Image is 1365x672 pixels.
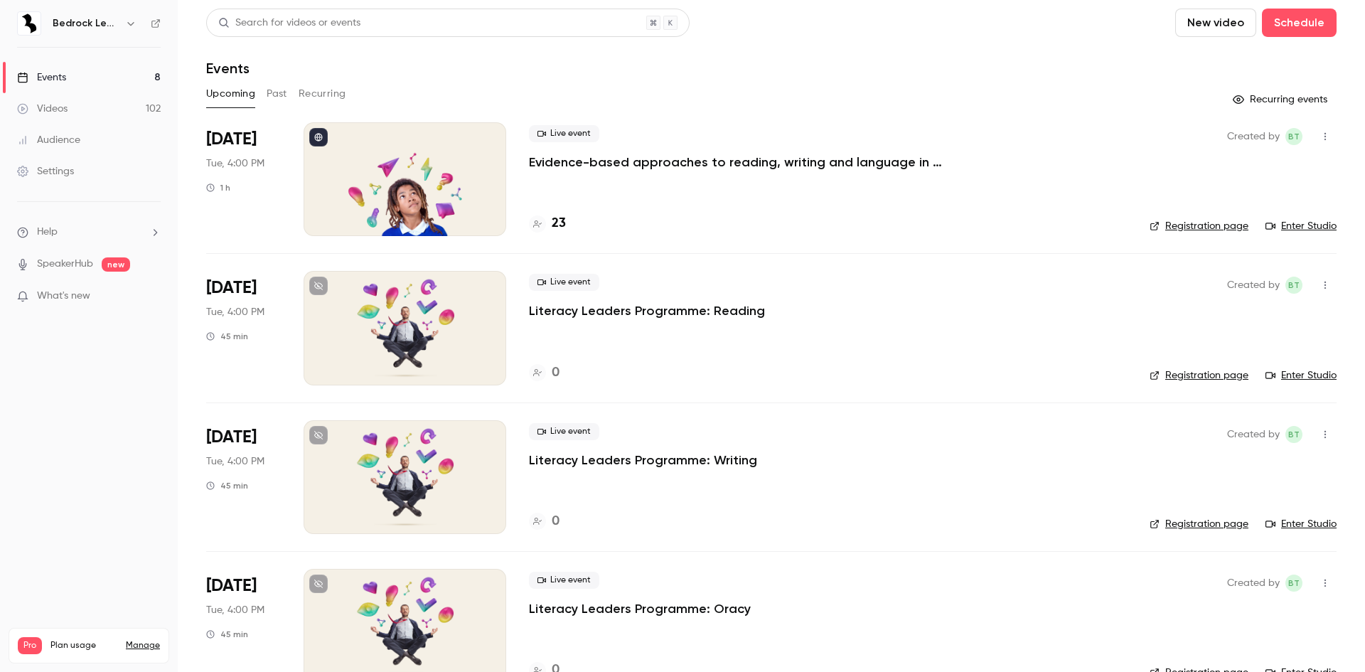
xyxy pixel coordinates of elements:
span: Tue, 4:00 PM [206,603,264,617]
span: [DATE] [206,128,257,151]
a: 23 [529,214,566,233]
span: Pro [18,637,42,654]
span: Created by [1227,128,1280,145]
a: Enter Studio [1265,219,1337,233]
a: Literacy Leaders Programme: Writing [529,452,757,469]
span: BT [1288,426,1300,443]
span: Created by [1227,277,1280,294]
div: Nov 4 Tue, 4:00 PM (Europe/London) [206,271,281,385]
a: 0 [529,512,560,531]
h6: Bedrock Learning [53,16,119,31]
div: Videos [17,102,68,116]
a: Literacy Leaders Programme: Reading [529,302,765,319]
img: Bedrock Learning [18,12,41,35]
span: Live event [529,125,599,142]
span: Live event [529,423,599,440]
div: 45 min [206,480,248,491]
div: Search for videos or events [218,16,360,31]
span: Ben Triggs [1285,277,1302,294]
a: Enter Studio [1265,368,1337,383]
span: Tue, 4:00 PM [206,454,264,469]
div: 1 h [206,182,230,193]
iframe: Noticeable Trigger [144,290,161,303]
a: Literacy Leaders Programme: Oracy [529,600,751,617]
div: Audience [17,133,80,147]
button: Schedule [1262,9,1337,37]
button: Recurring [299,82,346,105]
button: Recurring events [1226,88,1337,111]
button: New video [1175,9,1256,37]
div: Nov 11 Tue, 4:00 PM (Europe/London) [206,420,281,534]
span: Tue, 4:00 PM [206,156,264,171]
a: SpeakerHub [37,257,93,272]
span: Created by [1227,426,1280,443]
span: Live event [529,572,599,589]
a: Registration page [1150,517,1248,531]
span: [DATE] [206,277,257,299]
button: Upcoming [206,82,255,105]
div: Events [17,70,66,85]
span: Tue, 4:00 PM [206,305,264,319]
span: What's new [37,289,90,304]
h4: 0 [552,363,560,383]
a: Enter Studio [1265,517,1337,531]
span: Help [37,225,58,240]
li: help-dropdown-opener [17,225,161,240]
div: 45 min [206,331,248,342]
a: 0 [529,363,560,383]
span: [DATE] [206,426,257,449]
button: Past [267,82,287,105]
h1: Events [206,60,250,77]
h4: 23 [552,214,566,233]
span: Ben Triggs [1285,426,1302,443]
div: Settings [17,164,74,178]
h4: 0 [552,512,560,531]
a: Evidence-based approaches to reading, writing and language in 2025/26 [529,154,955,171]
a: Manage [126,640,160,651]
span: Plan usage [50,640,117,651]
span: Created by [1227,575,1280,592]
span: BT [1288,277,1300,294]
span: new [102,257,130,272]
span: [DATE] [206,575,257,597]
div: Oct 7 Tue, 4:00 PM (Europe/London) [206,122,281,236]
a: Registration page [1150,219,1248,233]
div: 45 min [206,629,248,640]
span: BT [1288,128,1300,145]
span: Ben Triggs [1285,128,1302,145]
span: Live event [529,274,599,291]
span: Ben Triggs [1285,575,1302,592]
a: Registration page [1150,368,1248,383]
span: BT [1288,575,1300,592]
